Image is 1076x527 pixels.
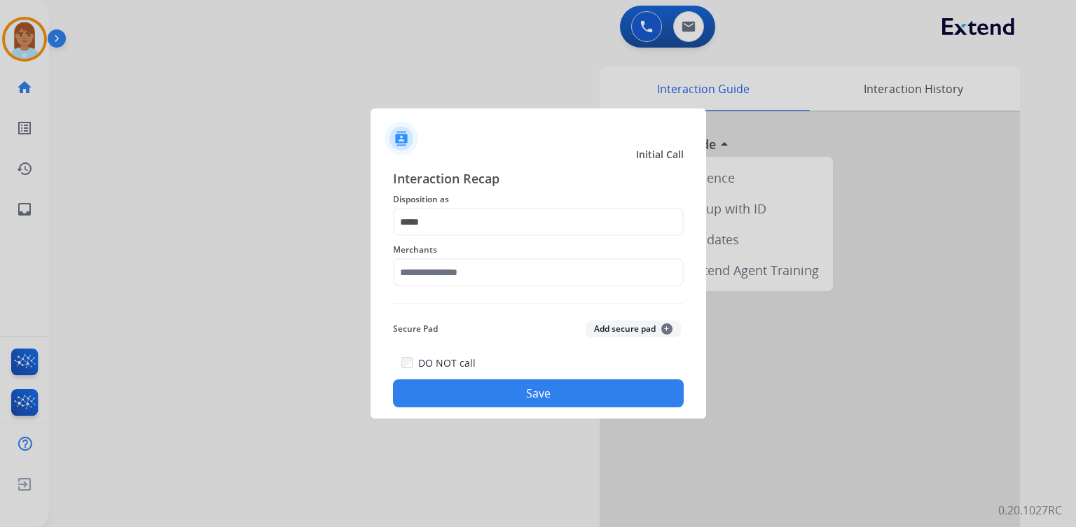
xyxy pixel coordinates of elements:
span: Merchants [393,241,684,258]
p: 0.20.1027RC [998,502,1062,519]
img: contact-recap-line.svg [393,303,684,304]
span: Initial Call [636,148,684,162]
span: Disposition as [393,191,684,208]
span: Secure Pad [393,321,438,337]
button: Save [393,379,684,407]
button: Add secure pad+ [586,321,681,337]
img: contactIcon [385,122,418,155]
span: Interaction Recap [393,169,684,191]
span: + [661,323,672,335]
label: DO NOT call [418,356,476,370]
